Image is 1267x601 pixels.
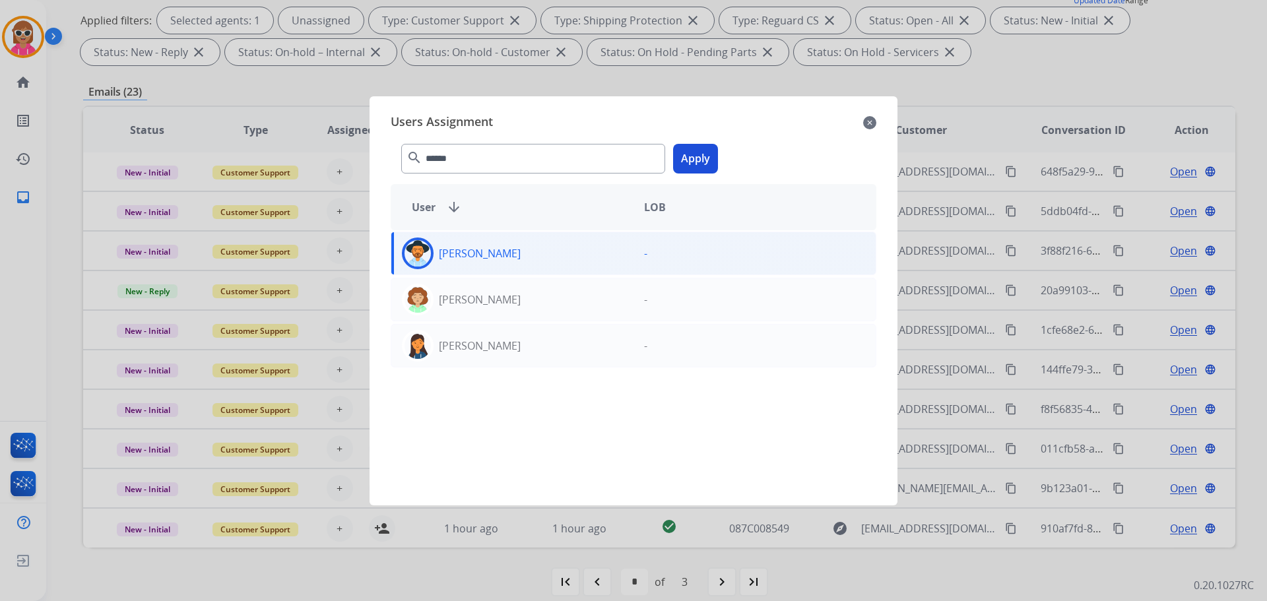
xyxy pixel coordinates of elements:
[673,144,718,174] button: Apply
[439,245,521,261] p: [PERSON_NAME]
[644,338,647,354] p: -
[401,199,633,215] div: User
[446,199,462,215] mat-icon: arrow_downward
[406,150,422,166] mat-icon: search
[439,292,521,307] p: [PERSON_NAME]
[439,338,521,354] p: [PERSON_NAME]
[644,199,666,215] span: LOB
[644,292,647,307] p: -
[391,112,493,133] span: Users Assignment
[644,245,647,261] p: -
[863,115,876,131] mat-icon: close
